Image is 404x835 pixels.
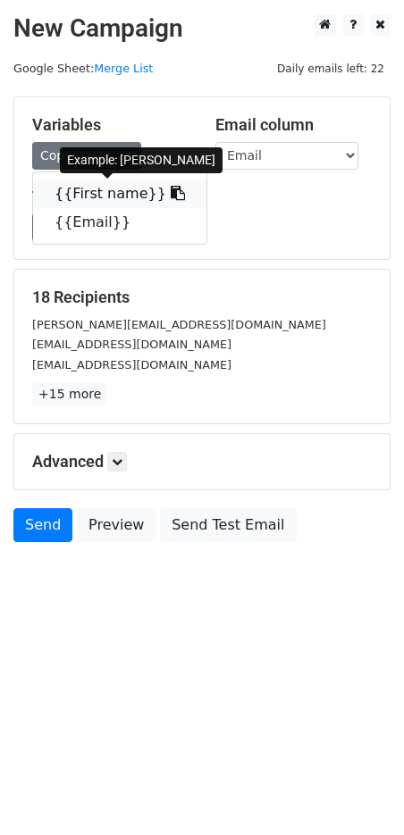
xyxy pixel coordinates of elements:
[77,508,156,542] a: Preview
[13,13,391,44] h2: New Campaign
[215,115,372,135] h5: Email column
[13,62,153,75] small: Google Sheet:
[315,749,404,835] iframe: Chat Widget
[32,318,326,331] small: [PERSON_NAME][EMAIL_ADDRESS][DOMAIN_NAME]
[160,508,296,542] a: Send Test Email
[32,142,141,170] a: Copy/paste...
[32,338,231,351] small: [EMAIL_ADDRESS][DOMAIN_NAME]
[13,508,72,542] a: Send
[271,62,391,75] a: Daily emails left: 22
[32,452,372,472] h5: Advanced
[32,115,189,135] h5: Variables
[271,59,391,79] span: Daily emails left: 22
[32,288,372,307] h5: 18 Recipients
[32,383,107,405] a: +15 more
[32,358,231,372] small: [EMAIL_ADDRESS][DOMAIN_NAME]
[94,62,153,75] a: Merge List
[60,147,223,173] div: Example: [PERSON_NAME]
[33,208,206,237] a: {{Email}}
[33,180,206,208] a: {{First name}}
